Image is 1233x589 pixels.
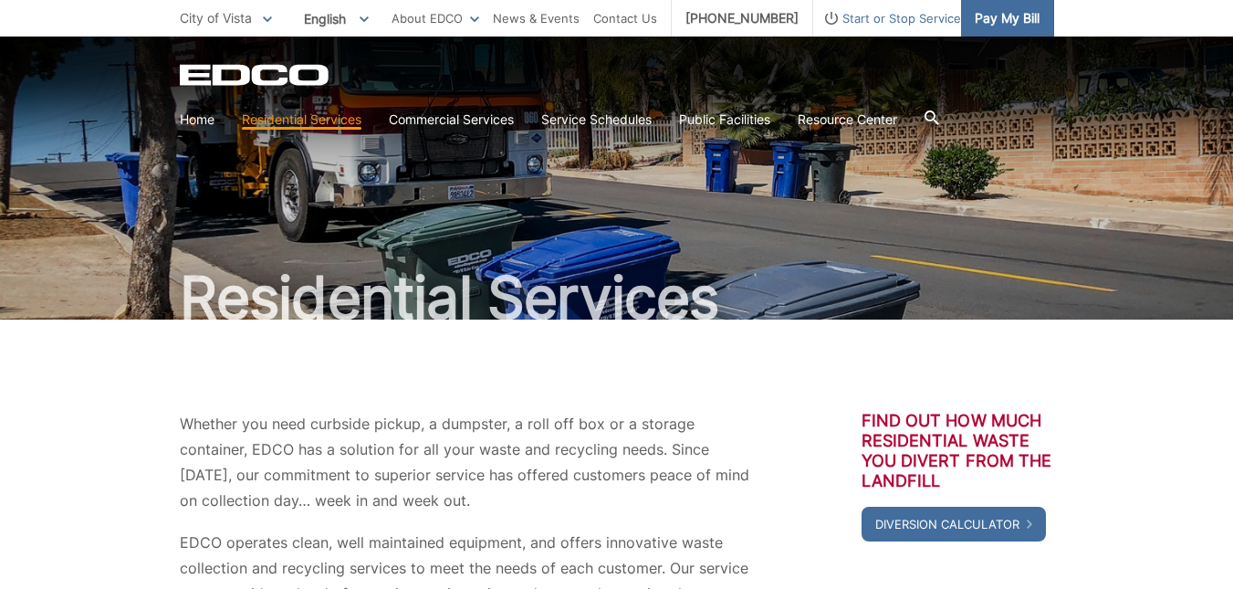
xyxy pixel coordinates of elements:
a: EDCD logo. Return to the homepage. [180,64,331,86]
h3: Find out how much residential waste you divert from the landfill [862,411,1054,491]
a: Service Schedules [541,110,652,130]
span: English [290,4,382,34]
a: About EDCO [392,8,479,28]
p: Whether you need curbside pickup, a dumpster, a roll off box or a storage container, EDCO has a s... [180,411,751,513]
a: News & Events [493,8,580,28]
a: Public Facilities [679,110,770,130]
a: Home [180,110,214,130]
a: Resource Center [798,110,897,130]
span: City of Vista [180,10,252,26]
a: Diversion Calculator [862,507,1046,542]
a: Commercial Services [389,110,514,130]
span: Pay My Bill [975,8,1040,28]
a: Contact Us [593,8,657,28]
h1: Residential Services [180,268,1054,327]
a: Residential Services [242,110,361,130]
